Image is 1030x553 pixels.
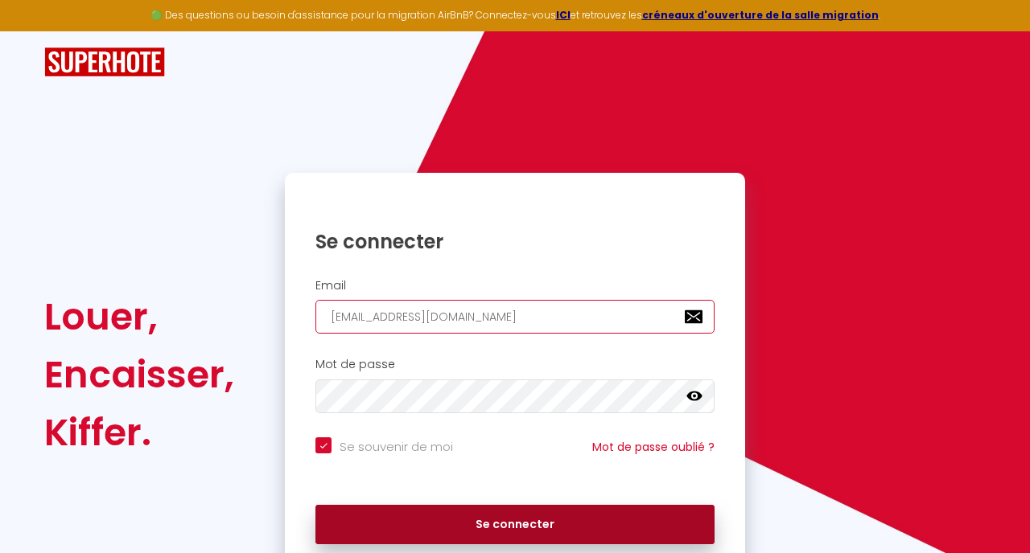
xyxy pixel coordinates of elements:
[592,439,715,455] a: Mot de passe oublié ?
[44,346,234,403] div: Encaisser,
[13,6,61,55] button: Ouvrir le widget de chat LiveChat
[315,279,715,293] h2: Email
[315,358,715,371] h2: Mot de passe
[556,8,571,22] a: ICI
[44,403,234,461] div: Kiffer.
[44,288,234,346] div: Louer,
[44,47,165,77] img: SuperHote logo
[315,505,715,545] button: Se connecter
[642,8,879,22] a: créneaux d'ouverture de la salle migration
[315,229,715,254] h1: Se connecter
[315,300,715,334] input: Ton Email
